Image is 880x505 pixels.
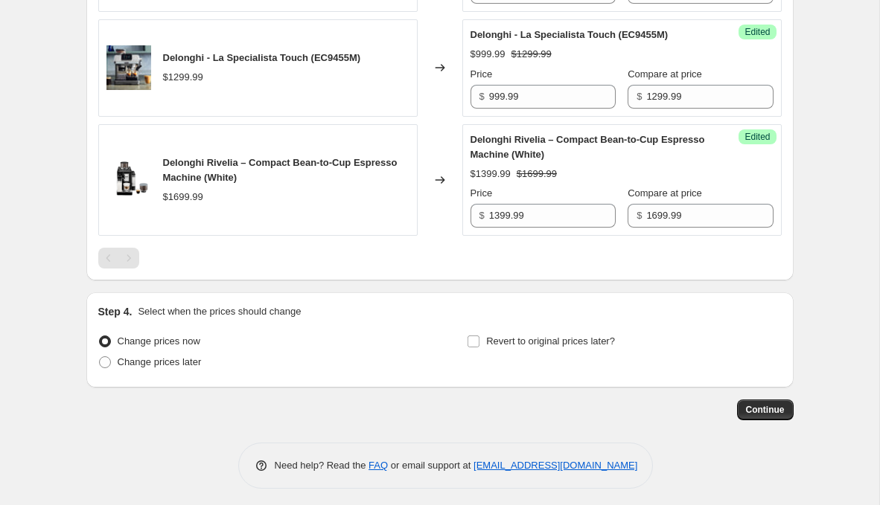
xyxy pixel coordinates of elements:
span: $1699.99 [517,168,557,179]
span: $1399.99 [471,168,511,179]
span: Change prices now [118,335,200,347]
span: Compare at price [628,68,702,80]
span: Need help? Read the [275,460,369,471]
span: $999.99 [471,48,506,59]
a: FAQ [369,460,388,471]
span: Delonghi Rivelia – Compact Bean-to-Cup Espresso Machine (White) [163,157,398,183]
span: $1699.99 [163,191,203,202]
span: $ [479,210,485,221]
span: $ [479,91,485,102]
img: delonghi-rivelia-original-322351_80x.webp [106,158,151,202]
img: delonghi-la-specialista-touch-ec9455m-4653136_80x.jpg [106,45,151,90]
span: Edited [745,26,770,38]
p: Select when the prices should change [138,304,301,319]
nav: Pagination [98,248,139,268]
span: Delonghi Rivelia – Compact Bean-to-Cup Espresso Machine (White) [471,134,705,160]
span: Continue [746,404,785,416]
span: Revert to original prices later? [486,335,615,347]
span: Edited [745,131,770,143]
span: Delonghi - La Specialista Touch (EC9455M) [471,29,669,40]
span: $ [637,210,642,221]
span: Price [471,187,493,199]
span: $ [637,91,642,102]
button: Continue [737,399,794,420]
span: or email support at [388,460,474,471]
span: Compare at price [628,187,702,199]
span: Price [471,68,493,80]
h2: Step 4. [98,304,133,319]
a: [EMAIL_ADDRESS][DOMAIN_NAME] [474,460,637,471]
span: Delonghi - La Specialista Touch (EC9455M) [163,52,361,63]
span: $1299.99 [511,48,552,59]
span: $1299.99 [163,71,203,83]
span: Change prices later [118,356,202,367]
